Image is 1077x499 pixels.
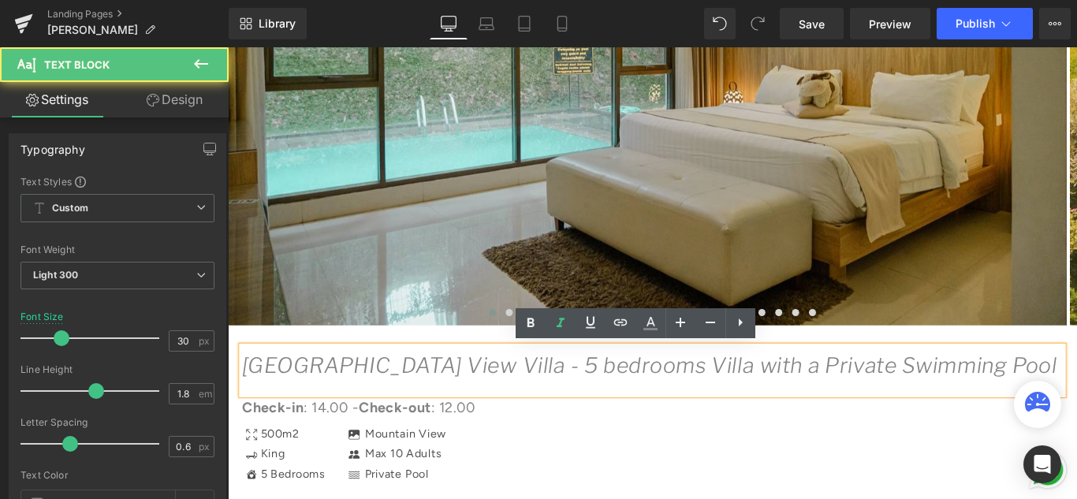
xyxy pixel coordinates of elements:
[229,8,307,39] a: New Library
[543,8,581,39] a: Mobile
[52,202,88,215] b: Custom
[20,364,214,375] div: Line Height
[199,336,212,346] span: px
[117,82,232,117] a: Design
[20,175,214,188] div: Text Styles
[33,269,78,281] b: Light 300
[20,134,85,156] div: Typography
[37,445,64,468] p: King
[850,8,930,39] a: Preview
[259,17,296,31] span: Library
[20,470,214,481] div: Text Color
[20,311,64,322] div: Font Size
[704,8,736,39] button: Undo
[1023,445,1061,483] div: Open Intercom Messenger
[430,8,468,39] a: Desktop
[956,17,995,30] span: Publish
[44,58,110,71] span: Text Block
[154,468,225,491] p: Private Pool
[20,417,214,428] div: Letter Spacing
[742,8,773,39] button: Redo
[16,343,932,371] i: [GEOGRAPHIC_DATA] View Villa - 5 bedrooms Villa with a Private Swimming Pool
[1039,8,1071,39] button: More
[47,8,229,20] a: Landing Pages
[37,468,109,491] p: 5 Bedrooms
[199,441,212,452] span: px
[869,16,911,32] span: Preview
[937,8,1033,39] button: Publish
[199,389,212,399] span: em
[468,8,505,39] a: Laptop
[505,8,543,39] a: Tablet
[37,423,80,446] p: 500m2
[47,24,138,36] span: [PERSON_NAME]
[154,423,246,446] p: Mountain View
[20,244,214,255] div: Font Weight
[799,16,825,32] span: Save
[154,445,240,468] p: Max 10 Adults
